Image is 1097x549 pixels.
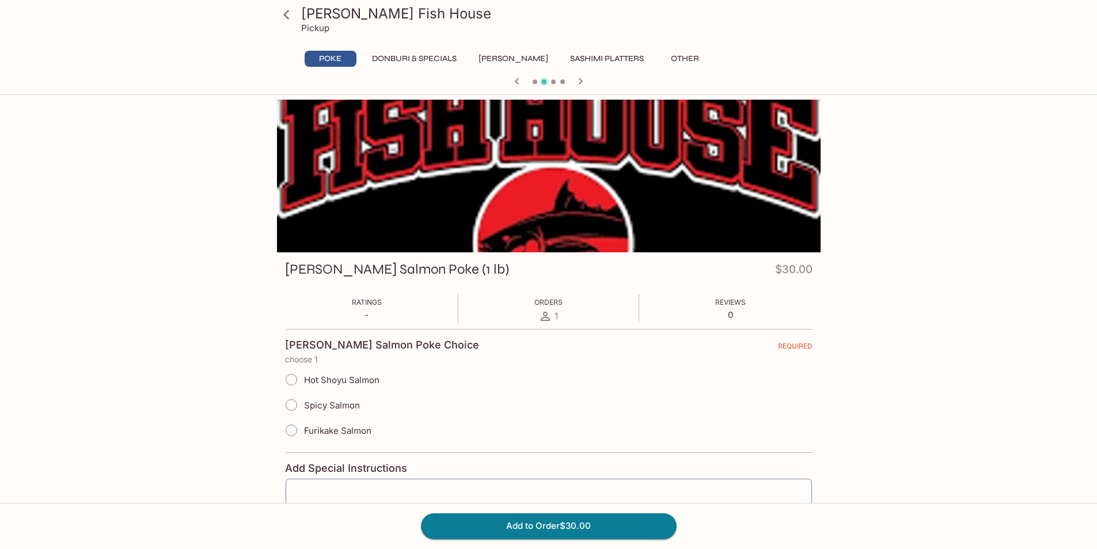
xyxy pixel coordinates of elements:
h3: [PERSON_NAME] Fish House [301,5,816,22]
h3: [PERSON_NAME] Salmon Poke (1 lb) [285,260,509,278]
span: Reviews [715,298,746,306]
button: Other [659,51,711,67]
button: Donburi & Specials [366,51,463,67]
h4: $30.00 [775,260,813,283]
span: REQUIRED [778,342,813,355]
span: Furikake Salmon [304,425,371,436]
h4: Add Special Instructions [285,462,813,475]
button: [PERSON_NAME] [472,51,555,67]
span: 1 [555,311,558,321]
button: Sashimi Platters [564,51,650,67]
h4: [PERSON_NAME] Salmon Poke Choice [285,339,479,351]
p: 0 [715,309,746,320]
p: Pickup [301,22,329,33]
span: Ratings [352,298,382,306]
p: choose 1 [285,355,813,364]
span: Spicy Salmon [304,400,360,411]
span: Orders [534,298,563,306]
button: Poke [305,51,356,67]
div: Ora King Salmon Poke (1 lb) [277,100,821,252]
button: Add to Order$30.00 [421,513,677,539]
span: Hot Shoyu Salmon [304,374,379,385]
p: - [352,309,382,320]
